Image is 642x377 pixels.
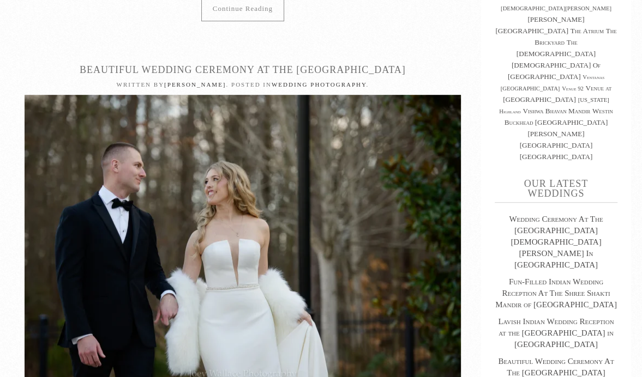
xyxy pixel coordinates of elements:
a: St. Thomas More Catholic Churchl (1 item) [501,5,611,11]
a: [PERSON_NAME] [164,81,226,88]
a: Wedding Ceremony At The [GEOGRAPHIC_DATA][DEMOGRAPHIC_DATA][PERSON_NAME] In [GEOGRAPHIC_DATA] [509,215,603,269]
a: Fun-Filled Indian Wedding Reception At The Shree Shakti Mandir of [GEOGRAPHIC_DATA] [495,277,617,309]
p: Written by . Posted in . [11,80,475,89]
a: Whitley Hotel (2 items) [520,130,593,149]
a: Willow Creek Farm (2 items) [520,153,593,161]
a: The Atrium (2 items) [571,27,604,35]
h3: Our latest weddings [495,179,617,203]
a: Venue 92 (1 item) [562,86,584,92]
a: Vishwa Bhavan Mandir (2 items) [523,107,590,115]
a: Wedding Photography [272,81,367,88]
a: Beautiful Wedding Ceremony At The [GEOGRAPHIC_DATA] [80,64,406,75]
a: Wedding Ceremony at the Ashton Gardens Atlanta [25,234,461,245]
a: Tate House (2 items) [495,15,584,35]
a: Beautiful Wedding Ceremony At The [GEOGRAPHIC_DATA] [498,357,614,377]
a: Westin Buckhead Atlanta (2 items) [505,107,613,126]
a: Lavish Indian Wedding Reception at the [GEOGRAPHIC_DATA] in [GEOGRAPHIC_DATA] [498,317,614,349]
